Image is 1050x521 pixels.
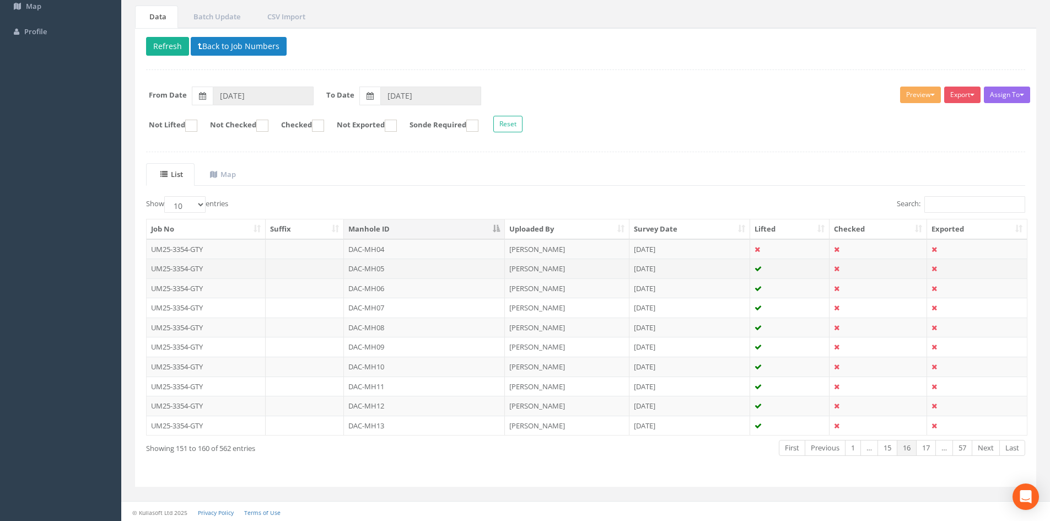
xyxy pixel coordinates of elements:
[750,219,830,239] th: Lifted: activate to sort column ascending
[972,440,1000,456] a: Next
[505,239,629,259] td: [PERSON_NAME]
[629,219,751,239] th: Survey Date: activate to sort column ascending
[26,1,41,11] span: Map
[253,6,317,28] a: CSV Import
[199,120,268,132] label: Not Checked
[179,6,252,28] a: Batch Update
[897,440,917,456] a: 16
[629,298,751,318] td: [DATE]
[344,357,505,377] td: DAC-MH10
[505,278,629,298] td: [PERSON_NAME]
[344,298,505,318] td: DAC-MH07
[924,196,1025,213] input: Search:
[860,440,878,456] a: …
[147,219,266,239] th: Job No: activate to sort column ascending
[629,357,751,377] td: [DATE]
[147,377,266,396] td: UM25-3354-GTY
[147,259,266,278] td: UM25-3354-GTY
[845,440,861,456] a: 1
[147,298,266,318] td: UM25-3354-GTY
[629,278,751,298] td: [DATE]
[830,219,927,239] th: Checked: activate to sort column ascending
[344,396,505,416] td: DAC-MH12
[629,377,751,396] td: [DATE]
[897,196,1025,213] label: Search:
[344,416,505,436] td: DAC-MH13
[629,239,751,259] td: [DATE]
[344,259,505,278] td: DAC-MH05
[326,90,354,100] label: To Date
[380,87,481,105] input: To Date
[916,440,936,456] a: 17
[344,219,505,239] th: Manhole ID: activate to sort column descending
[399,120,478,132] label: Sonde Required
[344,278,505,298] td: DAC-MH06
[147,318,266,337] td: UM25-3354-GTY
[147,357,266,377] td: UM25-3354-GTY
[191,37,287,56] button: Back to Job Numbers
[877,440,897,456] a: 15
[344,318,505,337] td: DAC-MH08
[805,440,846,456] a: Previous
[213,87,314,105] input: From Date
[779,440,805,456] a: First
[147,396,266,416] td: UM25-3354-GTY
[149,90,187,100] label: From Date
[1013,484,1039,510] div: Open Intercom Messenger
[138,120,197,132] label: Not Lifted
[132,509,187,517] small: © Kullasoft Ltd 2025
[505,396,629,416] td: [PERSON_NAME]
[344,239,505,259] td: DAC-MH04
[505,377,629,396] td: [PERSON_NAME]
[505,219,629,239] th: Uploaded By: activate to sort column ascending
[146,439,503,454] div: Showing 151 to 160 of 562 entries
[146,196,228,213] label: Show entries
[935,440,953,456] a: …
[147,278,266,298] td: UM25-3354-GTY
[344,337,505,357] td: DAC-MH09
[146,37,189,56] button: Refresh
[270,120,324,132] label: Checked
[505,298,629,318] td: [PERSON_NAME]
[927,219,1027,239] th: Exported: activate to sort column ascending
[135,6,178,28] a: Data
[196,163,247,186] a: Map
[505,337,629,357] td: [PERSON_NAME]
[493,116,523,132] button: Reset
[198,509,234,517] a: Privacy Policy
[629,396,751,416] td: [DATE]
[266,219,344,239] th: Suffix: activate to sort column ascending
[146,163,195,186] a: List
[505,318,629,337] td: [PERSON_NAME]
[210,169,236,179] uib-tab-heading: Map
[952,440,972,456] a: 57
[147,416,266,436] td: UM25-3354-GTY
[629,318,751,337] td: [DATE]
[164,196,206,213] select: Showentries
[505,416,629,436] td: [PERSON_NAME]
[900,87,941,103] button: Preview
[505,259,629,278] td: [PERSON_NAME]
[160,169,183,179] uib-tab-heading: List
[984,87,1030,103] button: Assign To
[147,239,266,259] td: UM25-3354-GTY
[147,337,266,357] td: UM25-3354-GTY
[629,259,751,278] td: [DATE]
[629,416,751,436] td: [DATE]
[505,357,629,377] td: [PERSON_NAME]
[24,26,47,36] span: Profile
[629,337,751,357] td: [DATE]
[244,509,281,517] a: Terms of Use
[944,87,981,103] button: Export
[326,120,397,132] label: Not Exported
[999,440,1025,456] a: Last
[344,377,505,396] td: DAC-MH11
